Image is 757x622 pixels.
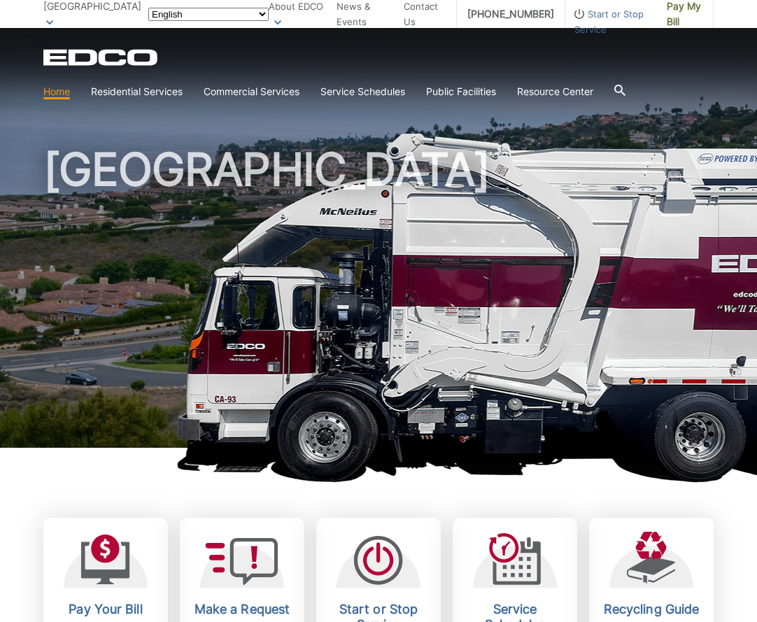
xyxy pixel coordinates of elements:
[43,49,160,66] a: EDCD logo. Return to the homepage.
[54,602,157,617] h2: Pay Your Bill
[43,147,714,454] h1: [GEOGRAPHIC_DATA]
[91,84,183,99] a: Residential Services
[517,84,593,99] a: Resource Center
[148,8,269,21] select: Select a language
[426,84,496,99] a: Public Facilities
[204,84,299,99] a: Commercial Services
[320,84,405,99] a: Service Schedules
[190,602,294,617] h2: Make a Request
[600,602,703,617] h2: Recycling Guide
[43,84,70,99] a: Home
